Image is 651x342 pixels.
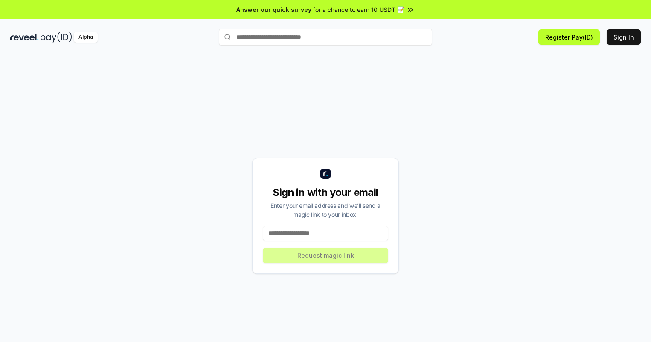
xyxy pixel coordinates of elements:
img: reveel_dark [10,32,39,43]
div: Enter your email address and we’ll send a magic link to your inbox. [263,201,388,219]
img: logo_small [320,169,331,179]
div: Sign in with your email [263,186,388,199]
span: for a chance to earn 10 USDT 📝 [313,5,404,14]
span: Answer our quick survey [236,5,311,14]
div: Alpha [74,32,98,43]
button: Register Pay(ID) [538,29,600,45]
img: pay_id [41,32,72,43]
button: Sign In [607,29,641,45]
